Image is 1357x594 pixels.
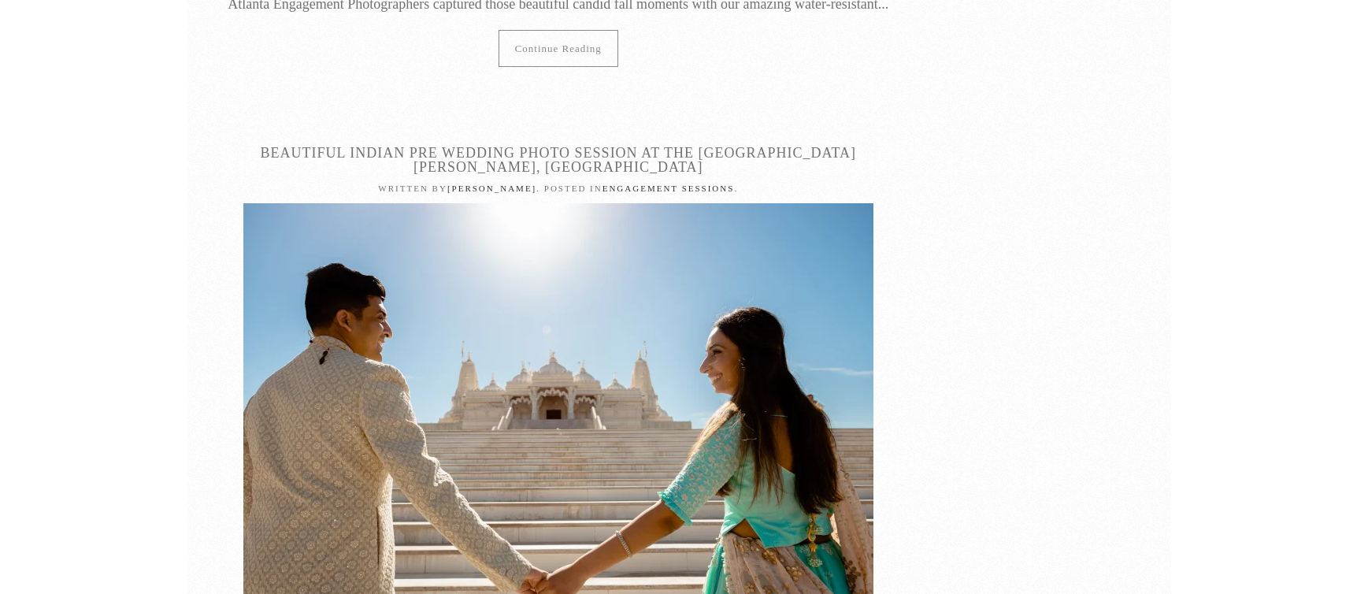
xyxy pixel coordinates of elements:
[260,145,856,175] a: Beautiful Indian Pre Wedding Photo Session at the [GEOGRAPHIC_DATA][PERSON_NAME], [GEOGRAPHIC_DATA]
[499,30,618,67] a: Continue reading
[202,182,915,195] p: Written by . Posted in .
[602,184,735,193] a: Engagement Sessions
[243,404,873,420] a: Beautiful Indian Pre Wedding Photo Session at the BAPS Shri Swaminarayan Mandir, Atlanta
[447,184,536,193] a: [PERSON_NAME]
